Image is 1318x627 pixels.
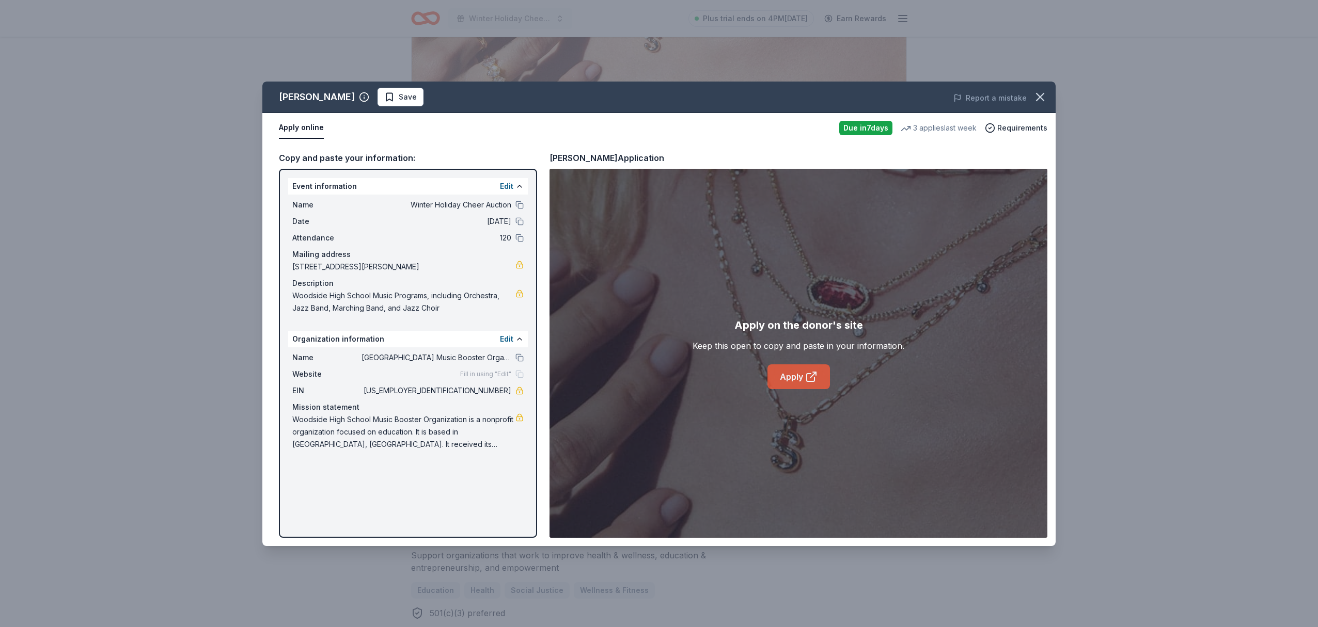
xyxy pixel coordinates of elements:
[362,215,511,228] span: [DATE]
[292,261,515,273] span: [STREET_ADDRESS][PERSON_NAME]
[292,351,362,364] span: Name
[550,151,664,165] div: [PERSON_NAME] Application
[362,232,511,244] span: 120
[292,413,515,451] span: Woodside High School Music Booster Organization is a nonprofit organization focused on education....
[292,401,524,413] div: Mission statement
[767,364,830,389] a: Apply
[985,122,1047,134] button: Requirements
[500,333,513,345] button: Edit
[292,384,362,397] span: EIN
[279,117,324,139] button: Apply online
[399,91,417,103] span: Save
[292,290,515,314] span: Woodside High School Music Programs, including Orchestra, Jazz Band, Marching Band, and Jazz Choir
[362,384,511,397] span: [US_EMPLOYER_IDENTIFICATION_NUMBER]
[288,331,528,347] div: Organization information
[288,178,528,195] div: Event information
[734,317,863,333] div: Apply on the donor's site
[292,248,524,261] div: Mailing address
[292,215,362,228] span: Date
[997,122,1047,134] span: Requirements
[693,340,904,352] div: Keep this open to copy and paste in your information.
[378,88,423,106] button: Save
[292,368,362,380] span: Website
[279,151,537,165] div: Copy and paste your information:
[362,351,511,364] span: [GEOGRAPHIC_DATA] Music Booster Organization
[279,89,355,105] div: [PERSON_NAME]
[460,370,511,378] span: Fill in using "Edit"
[500,180,513,192] button: Edit
[292,199,362,211] span: Name
[362,199,511,211] span: Winter Holiday Cheer Auction
[839,121,892,135] div: Due in 7 days
[901,122,977,134] div: 3 applies last week
[292,277,524,290] div: Description
[292,232,362,244] span: Attendance
[953,92,1027,104] button: Report a mistake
